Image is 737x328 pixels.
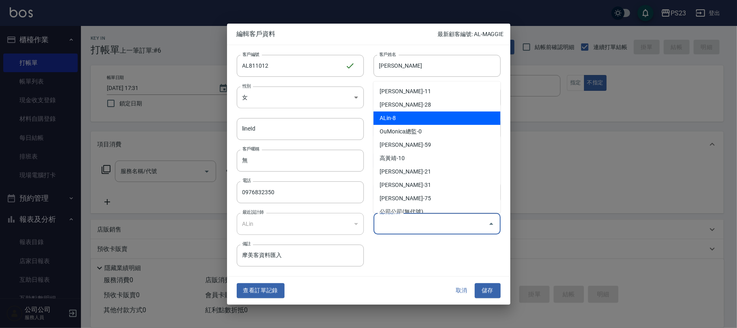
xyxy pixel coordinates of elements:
[475,283,501,298] button: 儲存
[242,178,251,184] label: 電話
[374,165,501,178] li: [PERSON_NAME]-21
[374,85,501,98] li: [PERSON_NAME]-11
[374,178,501,192] li: [PERSON_NAME]-31
[374,205,501,219] li: 公司公司(無代號)
[237,283,285,298] button: 查看訂單記錄
[242,51,259,57] label: 客戶編號
[374,125,501,138] li: OuMonica總監-0
[374,152,501,165] li: 高黃靖-10
[374,111,501,125] li: ALin-8
[237,86,364,108] div: 女
[242,83,251,89] label: 性別
[374,98,501,111] li: [PERSON_NAME]-28
[374,192,501,205] li: [PERSON_NAME]-75
[242,146,259,152] label: 客戶暱稱
[438,30,503,39] p: 最新顧客編號: AL-MAGGIE
[374,138,501,152] li: [PERSON_NAME]-59
[449,283,475,298] button: 取消
[237,30,438,38] span: 編輯客戶資料
[242,209,263,215] label: 最近設計師
[485,217,498,230] button: Close
[242,241,251,247] label: 備註
[379,51,396,57] label: 客戶姓名
[237,213,364,235] div: ALin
